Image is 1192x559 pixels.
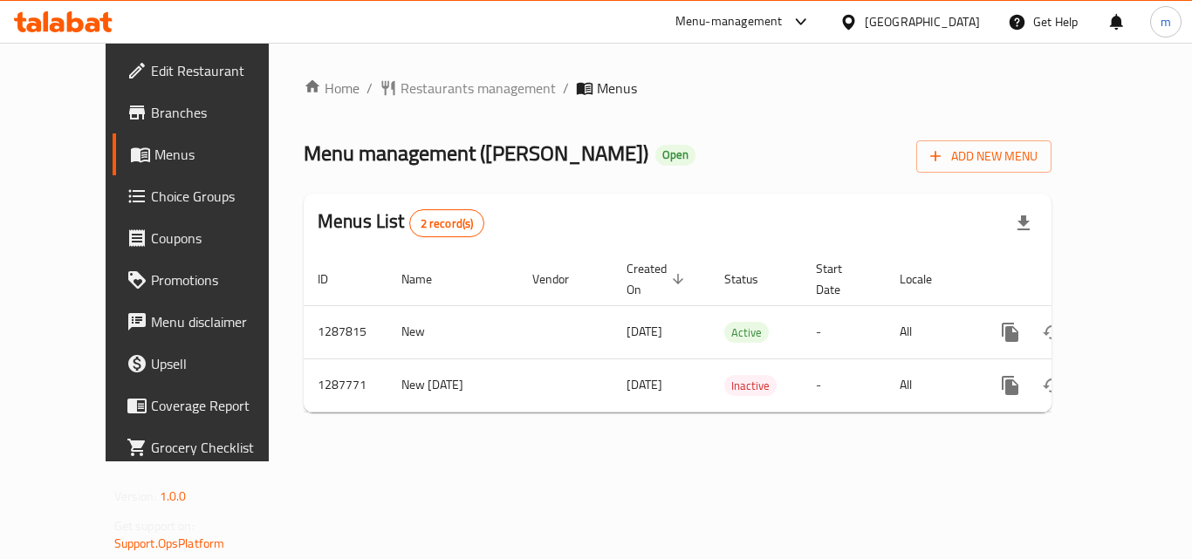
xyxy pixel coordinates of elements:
span: Menu disclaimer [151,311,291,332]
div: Open [655,145,695,166]
div: Export file [1003,202,1045,244]
span: Name [401,269,455,290]
span: Menus [597,78,637,99]
a: Menus [113,133,305,175]
td: 1287771 [304,358,387,412]
a: Support.OpsPlatform [114,532,225,555]
span: Start Date [816,258,865,300]
button: Change Status [1031,365,1073,406]
li: / [367,78,373,99]
span: Grocery Checklist [151,437,291,458]
a: Restaurants management [380,78,556,99]
div: [GEOGRAPHIC_DATA] [865,12,980,31]
span: Locale [900,269,955,290]
span: [DATE] [627,320,662,343]
span: Restaurants management [401,78,556,99]
span: m [1161,12,1171,31]
button: more [990,311,1031,353]
nav: breadcrumb [304,78,1052,99]
a: Coverage Report [113,385,305,426]
span: Add New Menu [930,146,1038,167]
h2: Menus List [318,208,484,237]
button: Add New Menu [916,140,1052,173]
a: Edit Restaurant [113,50,305,92]
span: Edit Restaurant [151,60,291,81]
span: Vendor [532,269,592,290]
span: [DATE] [627,373,662,396]
div: Menu-management [675,11,783,32]
div: Active [724,322,769,343]
span: Inactive [724,376,777,396]
span: 1.0.0 [160,485,187,508]
span: Menus [154,144,291,165]
td: 1287815 [304,305,387,358]
a: Menu disclaimer [113,301,305,343]
td: New [DATE] [387,358,518,412]
li: / [563,78,569,99]
span: Choice Groups [151,186,291,207]
span: Coverage Report [151,395,291,416]
span: Version: [114,485,157,508]
a: Choice Groups [113,175,305,217]
td: - [802,305,886,358]
span: Upsell [151,353,291,374]
span: Status [724,269,781,290]
div: Total records count [409,209,485,237]
span: Get support on: [114,515,195,537]
span: Coupons [151,228,291,249]
a: Promotions [113,259,305,301]
span: Branches [151,102,291,123]
th: Actions [976,253,1171,306]
td: - [802,358,886,412]
td: All [886,358,976,412]
td: All [886,305,976,358]
a: Grocery Checklist [113,426,305,468]
a: Home [304,78,360,99]
span: Active [724,323,769,343]
span: Created On [627,258,689,300]
span: Menu management ( [PERSON_NAME] ) [304,133,648,173]
span: Open [655,147,695,162]
td: New [387,305,518,358]
a: Upsell [113,343,305,385]
span: ID [318,269,351,290]
button: Change Status [1031,311,1073,353]
a: Branches [113,92,305,133]
div: Inactive [724,375,777,396]
table: enhanced table [304,253,1171,412]
a: Coupons [113,217,305,259]
span: 2 record(s) [410,215,484,232]
button: more [990,365,1031,406]
span: Promotions [151,269,291,290]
